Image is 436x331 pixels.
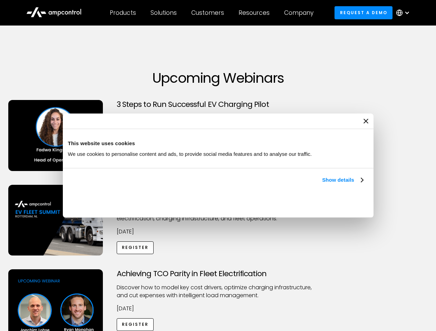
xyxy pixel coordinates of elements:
[284,9,313,17] div: Company
[267,192,366,212] button: Okay
[191,9,224,17] div: Customers
[364,119,368,123] button: Close banner
[117,228,320,235] p: [DATE]
[151,9,177,17] div: Solutions
[117,100,320,109] h3: 3 Steps to Run Successful EV Charging Pilot
[117,269,320,278] h3: Achieving TCO Parity in Fleet Electrification
[117,241,154,254] a: Register
[110,9,136,17] div: Products
[117,318,154,331] a: Register
[117,284,320,299] p: Discover how to model key cost drivers, optimize charging infrastructure, and cut expenses with i...
[322,176,363,184] a: Show details
[117,305,320,312] p: [DATE]
[68,139,368,148] div: This website uses cookies
[239,9,270,17] div: Resources
[335,6,393,19] a: Request a demo
[68,151,312,157] span: We use cookies to personalise content and ads, to provide social media features and to analyse ou...
[8,70,428,86] h1: Upcoming Webinars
